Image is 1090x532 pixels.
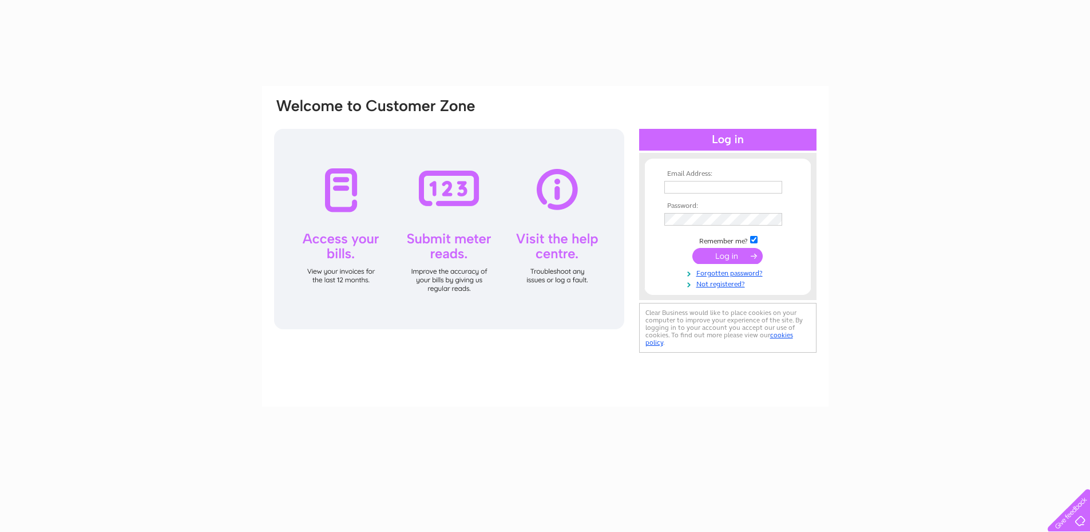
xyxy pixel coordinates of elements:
[664,278,794,289] a: Not registered?
[692,248,763,264] input: Submit
[639,303,816,353] div: Clear Business would like to place cookies on your computer to improve your experience of the sit...
[664,267,794,278] a: Forgotten password?
[661,234,794,246] td: Remember me?
[645,331,793,346] a: cookies policy
[661,202,794,210] th: Password:
[661,170,794,178] th: Email Address:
